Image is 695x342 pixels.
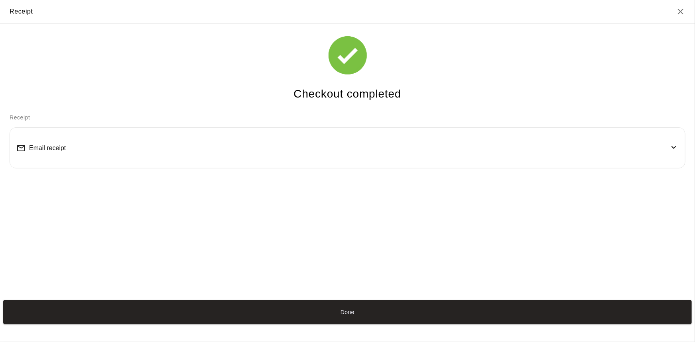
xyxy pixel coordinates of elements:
[294,87,401,101] h4: Checkout completed
[29,145,66,152] span: Email receipt
[3,300,692,324] button: Done
[10,113,685,122] p: Receipt
[10,6,33,17] div: Receipt
[676,7,685,16] button: Close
